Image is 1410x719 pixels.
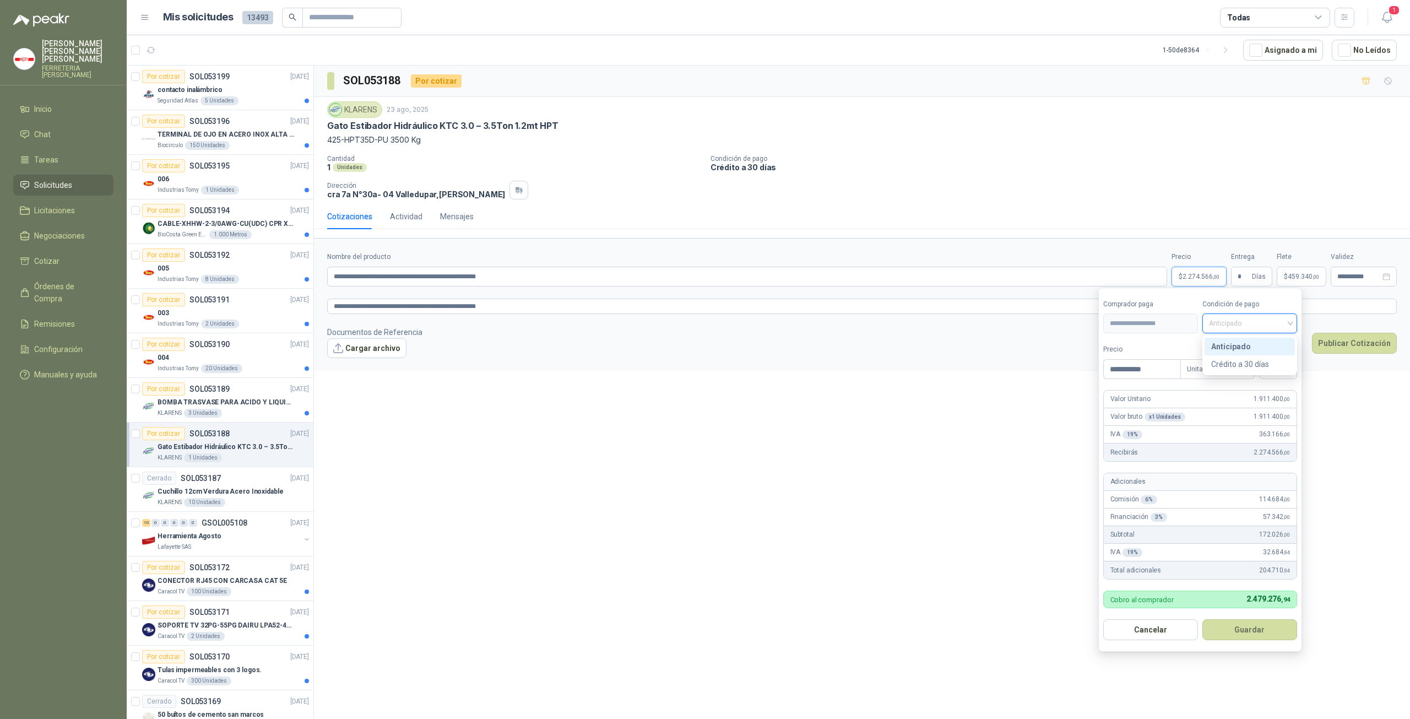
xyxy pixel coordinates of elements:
[290,607,309,618] p: [DATE]
[1103,344,1180,355] label: Precio
[158,677,185,685] p: Caracol TV
[13,99,113,120] a: Inicio
[327,134,1397,146] p: 425-HPT35D-PU 3500 Kg
[1377,8,1397,28] button: 1
[1283,396,1290,402] span: ,00
[390,210,422,223] div: Actividad
[127,556,313,601] a: Por cotizarSOL053172[DATE] Company LogoCONECTOR RJ45 CON CARCASA CAT 5ECaracol TV100 Unidades
[201,364,242,373] div: 20 Unidades
[189,608,230,616] p: SOL053171
[184,453,222,462] div: 1 Unidades
[158,453,182,462] p: KLARENS
[142,519,150,527] div: 10
[1205,355,1295,373] div: Crédito a 30 días
[189,340,230,348] p: SOL053190
[127,333,313,378] a: Por cotizarSOL053190[DATE] Company Logo004Industrias Tomy20 Unidades
[327,155,702,163] p: Cantidad
[1331,252,1397,262] label: Validez
[142,177,155,190] img: Company Logo
[158,442,295,452] p: Gato Estibador Hidráulico KTC 3.0 – 3.5Ton 1.2mt HPT
[1246,594,1289,603] span: 2.479.276
[158,186,199,194] p: Industrias Tomy
[170,519,178,527] div: 0
[142,132,155,145] img: Company Logo
[127,66,313,110] a: Por cotizarSOL053199[DATE] Company Logocontacto inalámbricoSeguridad Atlas5 Unidades
[1110,494,1158,505] p: Comisión
[142,88,155,101] img: Company Logo
[151,519,160,527] div: 0
[1211,340,1288,353] div: Anticipado
[1263,547,1290,558] span: 32.684
[187,587,231,596] div: 100 Unidades
[158,263,169,274] p: 005
[161,519,169,527] div: 0
[13,200,113,221] a: Licitaciones
[1283,431,1290,437] span: ,00
[13,124,113,145] a: Chat
[327,182,505,190] p: Dirección
[290,72,309,82] p: [DATE]
[1254,412,1289,422] span: 1.911.400
[184,498,225,507] div: 10 Unidades
[142,70,185,83] div: Por cotizar
[127,244,313,289] a: Por cotizarSOL053192[DATE] Company Logo005Industrias Tomy8 Unidades
[158,174,169,185] p: 006
[290,473,309,484] p: [DATE]
[158,486,283,497] p: Cuchillo 12cm Verdura Acero Inoxidable
[142,445,155,458] img: Company Logo
[127,646,313,690] a: Por cotizarSOL053170[DATE] Company LogoTulas impermeables con 3 logos.Caracol TV300 Unidades
[158,353,169,363] p: 004
[34,369,97,381] span: Manuales y ayuda
[1254,394,1289,404] span: 1.911.400
[1122,548,1142,557] div: 19 %
[1205,338,1295,355] div: Anticipado
[202,519,247,527] p: GSOL005108
[1110,447,1138,458] p: Recibirás
[142,400,155,413] img: Company Logo
[189,519,197,527] div: 0
[290,518,309,528] p: [DATE]
[13,13,69,26] img: Logo peakr
[1283,532,1290,538] span: ,00
[187,677,231,685] div: 300 Unidades
[1254,447,1289,458] span: 2.274.566
[327,163,330,172] p: 1
[1211,358,1288,370] div: Crédito a 30 días
[290,295,309,305] p: [DATE]
[1183,273,1219,280] span: 2.274.566
[158,576,287,586] p: CONECTOR RJ45 CON CARCASA CAT 5E
[1277,252,1326,262] label: Flete
[42,40,113,63] p: [PERSON_NAME] [PERSON_NAME] [PERSON_NAME]
[1252,267,1266,286] span: Días
[290,652,309,662] p: [DATE]
[200,96,238,105] div: 5 Unidades
[1187,361,1248,377] span: Unitario
[142,623,155,636] img: Company Logo
[189,207,230,214] p: SOL053194
[34,318,75,330] span: Remisiones
[158,320,199,328] p: Industrias Tomy
[290,563,309,573] p: [DATE]
[290,696,309,707] p: [DATE]
[290,161,309,171] p: [DATE]
[13,251,113,272] a: Cotizar
[142,427,185,440] div: Por cotizar
[1283,496,1290,502] span: ,00
[142,382,185,396] div: Por cotizar
[127,378,313,423] a: Por cotizarSOL053189[DATE] Company LogoBOMBA TRASVASE PARA ACIDO Y LIQUIDOS CORROSIVOKLARENS3 Uni...
[1259,429,1290,440] span: 363.166
[142,606,185,619] div: Por cotizar
[189,430,230,437] p: SOL053188
[142,159,185,172] div: Por cotizar
[158,409,182,418] p: KLARENS
[327,210,372,223] div: Cotizaciones
[1332,40,1397,61] button: No Leídos
[1284,273,1288,280] span: $
[289,13,296,21] span: search
[327,326,422,338] p: Documentos de Referencia
[1151,513,1167,522] div: 3 %
[1259,529,1290,540] span: 172.026
[34,230,85,242] span: Negociaciones
[1283,450,1290,456] span: ,00
[13,313,113,334] a: Remisiones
